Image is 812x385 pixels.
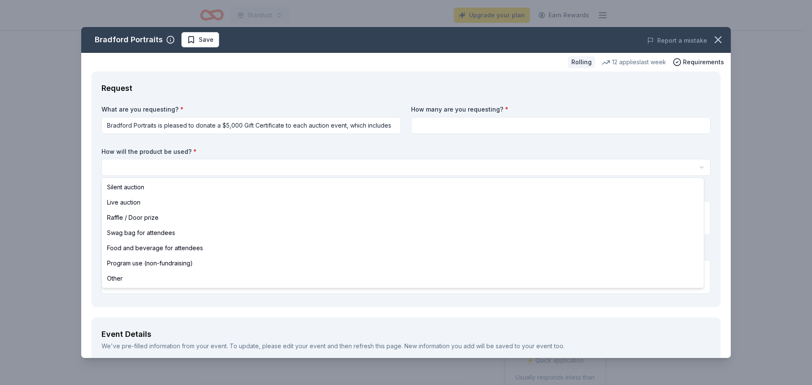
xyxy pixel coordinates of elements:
[107,273,123,284] span: Other
[247,10,272,20] span: Stardust
[107,243,203,253] span: Food and beverage for attendees
[107,213,159,223] span: Raffle / Door prize
[107,258,193,268] span: Program use (non-fundraising)
[107,228,175,238] span: Swag bag for attendees
[107,182,144,192] span: Silent auction
[107,197,140,208] span: Live auction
